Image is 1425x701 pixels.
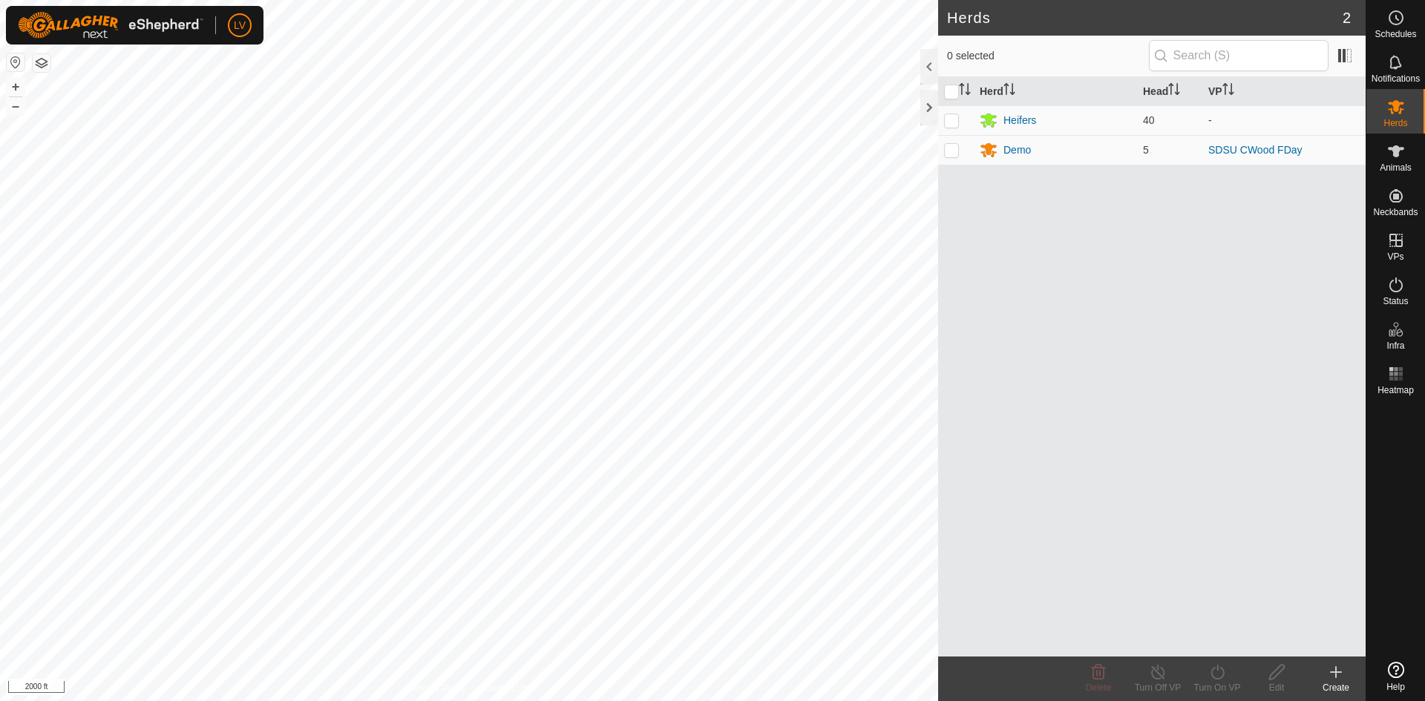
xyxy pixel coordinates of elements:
div: Create [1306,681,1366,694]
span: 0 selected [947,48,1149,64]
p-sorticon: Activate to sort [1003,85,1015,97]
th: Head [1137,77,1202,106]
a: Contact Us [484,682,528,695]
span: 5 [1143,144,1149,156]
span: Heatmap [1377,386,1414,395]
span: Notifications [1372,74,1420,83]
span: Neckbands [1373,208,1418,217]
span: Herds [1383,119,1407,128]
span: Schedules [1375,30,1416,39]
td: - [1202,105,1366,135]
h2: Herds [947,9,1343,27]
button: Map Layers [33,54,50,72]
span: LV [234,18,246,33]
img: Gallagher Logo [18,12,203,39]
div: Edit [1247,681,1306,694]
button: Reset Map [7,53,24,71]
input: Search (S) [1149,40,1329,71]
button: – [7,97,24,115]
p-sorticon: Activate to sort [1168,85,1180,97]
th: Herd [974,77,1137,106]
span: Infra [1386,341,1404,350]
a: Privacy Policy [410,682,466,695]
p-sorticon: Activate to sort [959,85,971,97]
div: Turn Off VP [1128,681,1187,694]
div: Turn On VP [1187,681,1247,694]
span: 40 [1143,114,1155,126]
div: Heifers [1003,113,1036,128]
th: VP [1202,77,1366,106]
div: Demo [1003,142,1031,158]
span: 2 [1343,7,1351,29]
p-sorticon: Activate to sort [1222,85,1234,97]
span: Status [1383,297,1408,306]
span: Animals [1380,163,1412,172]
a: Help [1366,656,1425,697]
button: + [7,78,24,96]
span: VPs [1387,252,1403,261]
span: Help [1386,682,1405,691]
a: SDSU CWood FDay [1208,144,1303,156]
span: Delete [1086,682,1112,693]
